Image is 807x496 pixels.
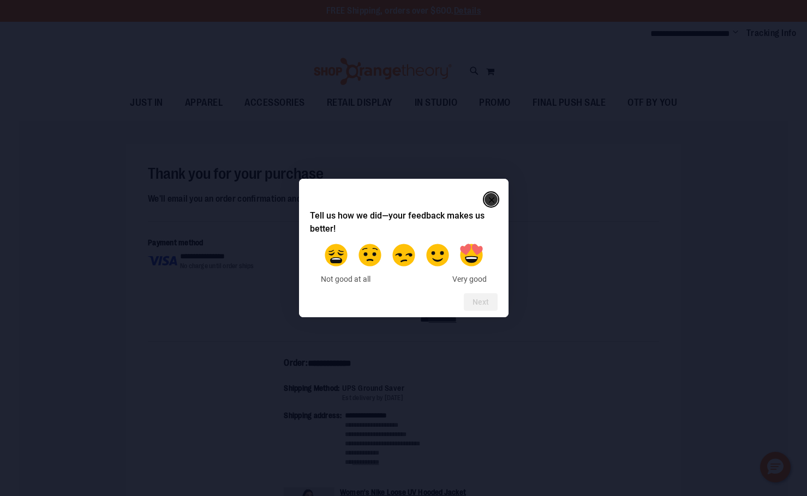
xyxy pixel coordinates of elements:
button: Close [485,193,498,206]
span: Very good [452,275,487,285]
span: Not good at all [321,275,370,285]
dialog: Tell us how we did—your feedback makes us better! Select an option from 1 to 5, with 1 being Not ... [299,179,509,317]
div: Tell us how we did—your feedback makes us better! Select an option from 1 to 5, with 1 being Not ... [321,240,487,285]
h2: Tell us how we did—your feedback makes us better! Select an option from 1 to 5, with 1 being Not ... [310,209,498,235]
